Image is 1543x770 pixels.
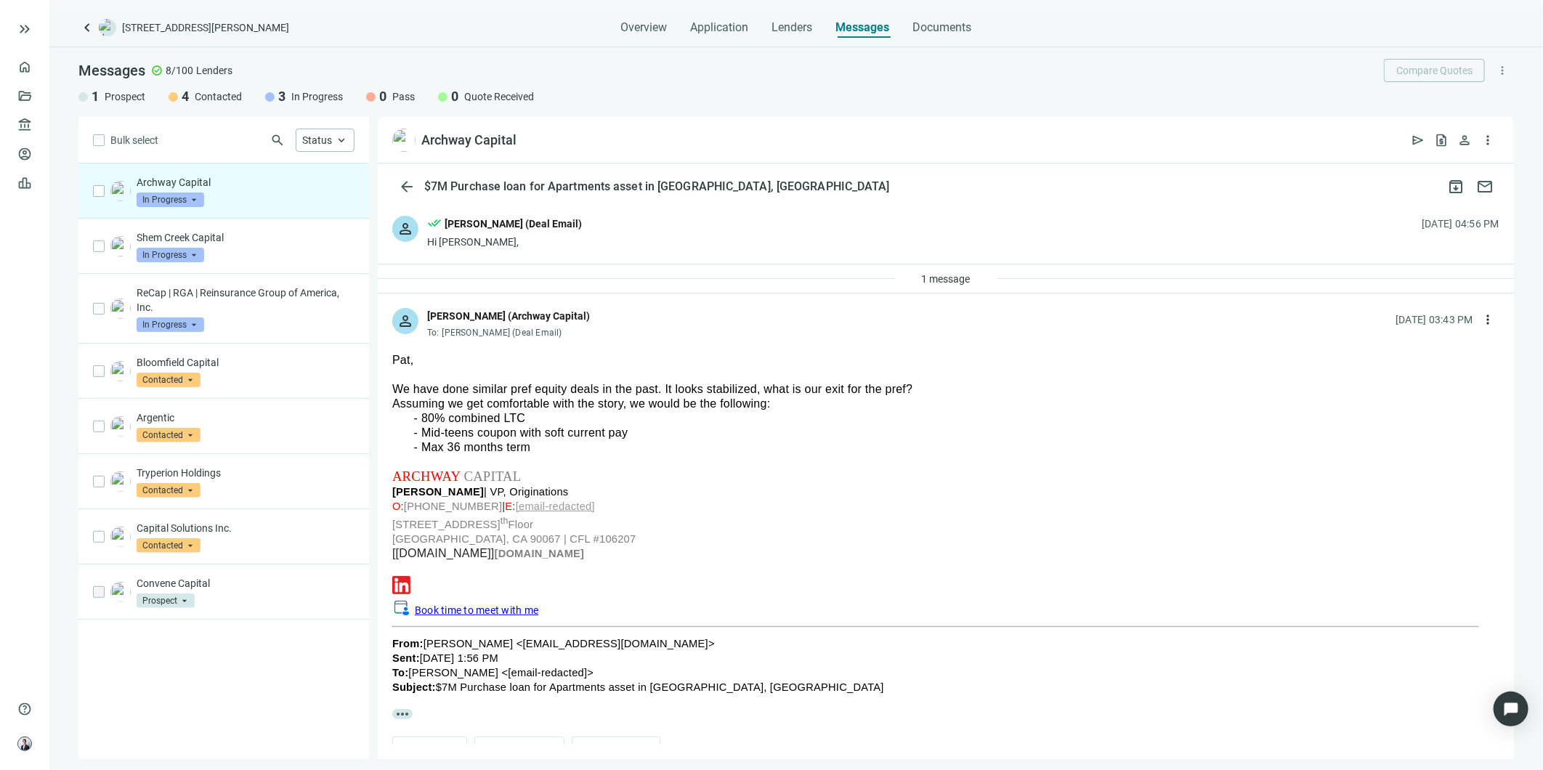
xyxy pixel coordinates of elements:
p: Archway Capital [137,175,355,190]
span: search [270,133,285,147]
p: Argentic [137,410,355,425]
div: $7M Purchase loan for Apartments asset in [GEOGRAPHIC_DATA], [GEOGRAPHIC_DATA] [421,179,893,194]
button: more_vert [1491,59,1514,82]
span: 3 [278,88,285,105]
span: Lenders [772,20,813,35]
img: ecea4647-36fe-4e82-8aab-6937313b83ac [110,471,131,492]
p: Tryperion Holdings [137,466,355,480]
span: keyboard_arrow_up [335,134,348,147]
span: [STREET_ADDRESS][PERSON_NAME] [122,20,289,35]
span: person [1457,133,1472,147]
span: check_circle [151,65,163,76]
span: 0 [379,88,386,105]
button: archive [1441,172,1470,201]
span: Quote Received [464,89,534,104]
a: keyboard_arrow_left [78,19,96,36]
span: mail [1476,178,1494,195]
img: a66782bd-e828-413a-8d75-a3fa46026ad3 [110,236,131,256]
button: mail [1470,172,1499,201]
span: In Progress [137,317,204,332]
span: Contacted [137,538,201,553]
span: more_horiz [392,709,413,719]
span: Contacted [195,89,242,104]
p: Bloomfield Capital [137,355,355,370]
div: Open Intercom Messenger [1494,692,1528,726]
span: request_quote [1434,133,1449,147]
span: Overview [621,20,668,35]
span: 0 [451,88,458,105]
img: avatar [18,737,31,750]
img: deal-logo [99,19,116,36]
div: [PERSON_NAME] (Deal Email) [445,216,582,232]
span: more_vert [1481,312,1495,327]
button: arrow_back [392,172,421,201]
p: Capital Solutions Inc. [137,521,355,535]
span: 4 [182,88,189,105]
div: To: [427,327,590,339]
span: account_balance [17,118,28,132]
span: Lenders [196,63,232,78]
button: request_quote [1430,129,1453,152]
span: Pass [392,89,415,104]
p: ReCap | RGA | Reinsurance Group of America, Inc. [137,285,355,315]
span: Status [302,134,332,146]
span: 8/100 [166,63,193,78]
span: Messages [78,62,145,79]
button: forwardForward [572,737,660,766]
span: Reply all [506,745,549,758]
button: more_vert [1476,308,1499,331]
button: reply_allReply all [474,737,564,766]
span: more_vert [1481,133,1495,147]
button: Compare Quotes [1384,59,1485,82]
button: person [1453,129,1476,152]
div: Archway Capital [421,131,517,149]
span: send [1411,133,1425,147]
div: [PERSON_NAME] (Archway Capital) [427,308,590,324]
span: person [397,220,414,238]
span: help [17,702,32,716]
span: [PERSON_NAME] (Deal Email) [442,328,562,338]
span: Prospect [137,593,195,608]
p: Shem Creek Capital [137,230,355,245]
img: 31c32400-31ef-4cfb-b5cf-71df2757d258 [110,582,131,602]
span: 1 [92,88,99,105]
span: Contacted [137,428,201,442]
img: 37bf931d-942b-4e44-99fb-0f8919a1c81a [392,129,416,152]
span: more_vert [1496,64,1509,77]
div: [DATE] 03:43 PM [1396,312,1473,328]
span: In Progress [137,192,204,207]
div: [DATE] 04:56 PM [1422,216,1499,232]
div: Hi [PERSON_NAME], [427,235,582,249]
span: arrow_back [398,178,416,195]
span: Contacted [137,483,201,498]
img: c7652aa0-7a0e-4b45-9ad1-551f88ce4c3e [110,416,131,437]
span: Documents [913,20,972,35]
span: Messages [836,20,890,34]
span: Prospect [105,89,145,104]
button: more_vert [1476,129,1499,152]
span: person [397,312,414,330]
span: 1 message [922,273,971,285]
span: Reply [424,745,452,758]
span: Contacted [137,373,201,387]
p: Convene Capital [137,576,355,591]
span: Forward [603,745,645,758]
img: 551c5464-61c6-45c0-929c-7ab44fa3cd90 [110,361,131,381]
span: archive [1447,178,1465,195]
span: Bulk select [110,132,158,148]
button: replyReply [392,737,467,766]
span: Application [691,20,749,35]
button: keyboard_double_arrow_right [16,20,33,38]
img: 415133d3-aa46-4756-b3af-560e70600fb2.png [110,527,131,547]
button: send [1406,129,1430,152]
button: 1 message [910,267,983,291]
span: done_all [427,216,442,235]
span: In Progress [291,89,343,104]
span: In Progress [137,248,204,262]
img: 37bf931d-942b-4e44-99fb-0f8919a1c81a [110,181,131,201]
img: 8f46ff4e-3980-47c9-8f89-c6462f6ea58f [110,299,131,319]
